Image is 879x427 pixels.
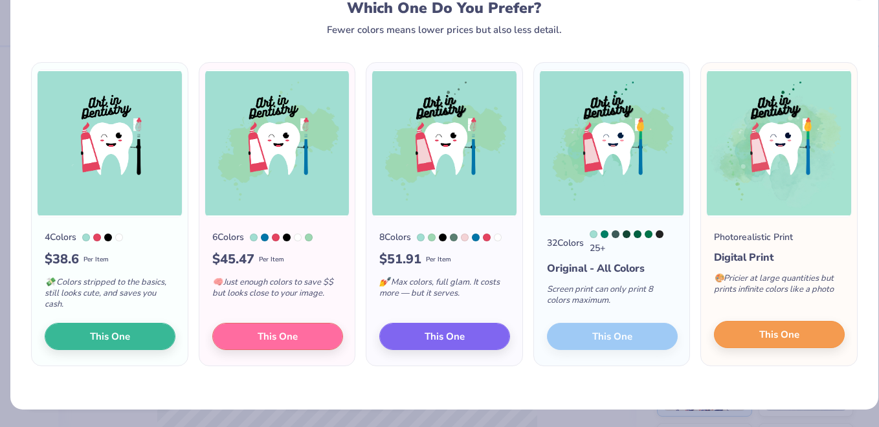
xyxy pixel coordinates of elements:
[257,329,297,344] span: This One
[428,234,436,241] div: 344 C
[45,276,55,288] span: 💸
[714,321,845,348] button: This One
[37,69,183,217] img: 4 color option
[45,323,175,350] button: This One
[426,255,451,265] span: Per Item
[623,230,630,238] div: 3435 C
[45,250,79,269] span: $ 38.6
[372,69,517,217] img: 8 color option
[590,230,597,238] div: 572 C
[83,255,109,265] span: Per Item
[483,234,491,241] div: 198 C
[379,230,411,244] div: 8 Colors
[494,234,502,241] div: White
[250,234,258,241] div: 572 C
[439,234,447,241] div: Black
[115,234,123,241] div: White
[283,234,291,241] div: Black
[205,69,350,217] img: 6 color option
[714,265,845,308] div: Pricier at large quantities but prints infinite colors like a photo
[645,230,652,238] div: 3415 C
[759,327,799,342] span: This One
[379,323,510,350] button: This One
[656,230,663,238] div: Neutral Black C
[45,269,175,323] div: Colors stripped to the basics, still looks cute, and saves you cash.
[634,230,641,238] div: 3425 C
[45,230,76,244] div: 4 Colors
[612,230,619,238] div: 5477 C
[714,230,793,244] div: Photorealistic Print
[90,329,130,344] span: This One
[601,230,608,238] div: 3288 C
[547,276,678,319] div: Screen print can only print 8 colors maximum.
[212,323,343,350] button: This One
[379,276,390,288] span: 💅
[259,255,284,265] span: Per Item
[461,234,469,241] div: 698 C
[93,234,101,241] div: 198 C
[212,269,343,312] div: Just enough colors to save $$ but looks close to your image.
[104,234,112,241] div: Black
[450,234,458,241] div: 5555 C
[82,234,90,241] div: 572 C
[305,234,313,241] div: 344 C
[472,234,480,241] div: 7690 C
[212,276,223,288] span: 🧠
[212,230,244,244] div: 6 Colors
[714,272,724,284] span: 🎨
[417,234,425,241] div: 572 C
[547,236,584,250] div: 32 Colors
[379,269,510,312] div: Max colors, full glam. It costs more — but it serves.
[327,25,562,35] div: Fewer colors means lower prices but also less detail.
[272,234,280,241] div: 198 C
[547,261,678,276] div: Original - All Colors
[539,69,685,217] img: 32 color option
[294,234,302,241] div: White
[212,250,254,269] span: $ 45.47
[261,234,269,241] div: 7690 C
[379,250,421,269] span: $ 51.91
[425,329,465,344] span: This One
[714,250,845,265] div: Digital Print
[590,230,678,255] div: 25 +
[706,69,852,217] img: Photorealistic preview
